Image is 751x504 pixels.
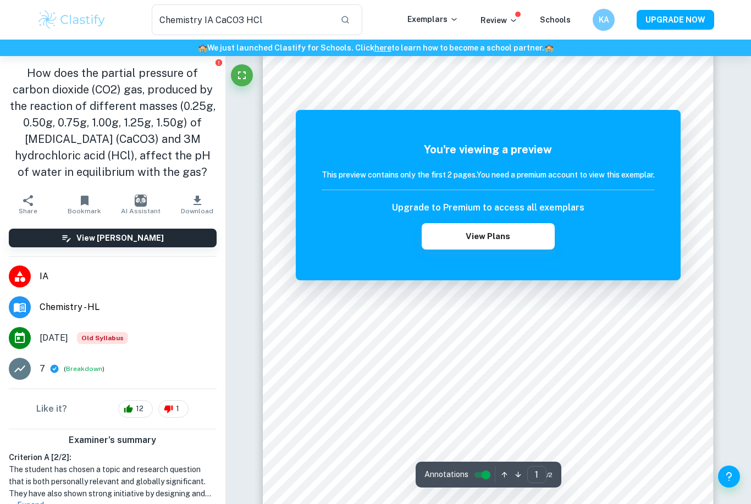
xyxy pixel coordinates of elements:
[169,189,225,220] button: Download
[637,10,714,30] button: UPGRADE NOW
[40,301,217,314] span: Chemistry - HL
[540,15,571,24] a: Schools
[198,43,207,52] span: 🏫
[36,402,67,416] h6: Like it?
[76,232,164,244] h6: View [PERSON_NAME]
[322,141,655,158] h5: You're viewing a preview
[121,207,161,215] span: AI Assistant
[544,43,554,52] span: 🏫
[9,463,217,500] h1: The student has chosen a topic and research question that is both personally relevant and globall...
[181,207,213,215] span: Download
[40,362,45,375] p: 7
[215,58,223,67] button: Report issue
[422,223,555,250] button: View Plans
[152,4,332,35] input: Search for any exemplars...
[546,470,553,480] span: / 2
[322,169,655,181] h6: This preview contains only the first 2 pages. You need a premium account to view this exemplar.
[68,207,101,215] span: Bookmark
[718,466,740,488] button: Help and Feedback
[77,332,128,344] span: Old Syllabus
[19,207,37,215] span: Share
[9,229,217,247] button: View [PERSON_NAME]
[9,65,217,180] h1: How does the partial pressure of carbon dioxide (CO2) gas, produced by the reaction of different ...
[66,364,102,374] button: Breakdown
[424,469,468,480] span: Annotations
[40,270,217,283] span: IA
[40,331,68,345] span: [DATE]
[2,42,749,54] h6: We just launched Clastify for Schools. Click to learn how to become a school partner.
[407,13,459,25] p: Exemplars
[4,434,221,447] h6: Examiner's summary
[374,43,391,52] a: here
[170,403,185,414] span: 1
[593,9,615,31] button: KA
[56,189,112,220] button: Bookmark
[64,364,104,374] span: ( )
[130,403,150,414] span: 12
[135,195,147,207] img: AI Assistant
[481,14,518,26] p: Review
[37,9,107,31] img: Clastify logo
[231,64,253,86] button: Fullscreen
[9,451,217,463] h6: Criterion A [ 2 / 2 ]:
[113,189,169,220] button: AI Assistant
[598,14,610,26] h6: KA
[392,201,584,214] h6: Upgrade to Premium to access all exemplars
[77,332,128,344] div: Starting from the May 2025 session, the Chemistry IA requirements have changed. It's OK to refer ...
